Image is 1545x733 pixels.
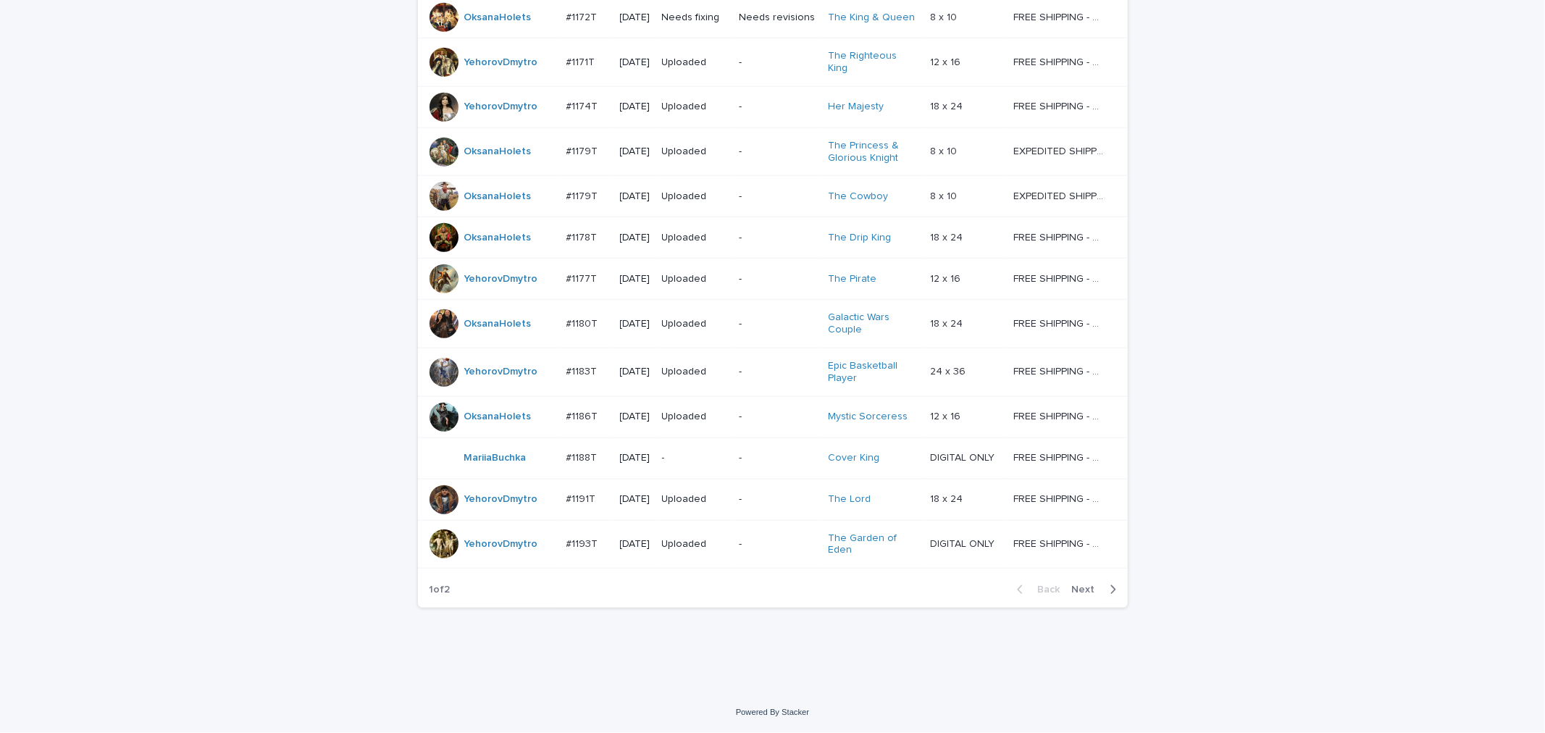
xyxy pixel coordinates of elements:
[464,56,538,69] a: YehorovDmytro
[739,538,816,550] p: -
[566,490,599,506] p: #1191T
[739,273,816,285] p: -
[739,190,816,203] p: -
[930,143,960,158] p: 8 x 10
[1066,583,1128,596] button: Next
[1013,270,1107,285] p: FREE SHIPPING - preview in 1-2 business days, after your approval delivery will take 5-10 b.d.
[620,190,650,203] p: [DATE]
[930,449,997,464] p: DIGITAL ONLY
[620,273,650,285] p: [DATE]
[1013,188,1107,203] p: EXPEDITED SHIPPING - preview in 1 business day; delivery up to 5 business days after your approval.
[418,572,462,608] p: 1 of 2
[930,229,966,244] p: 18 x 24
[662,273,727,285] p: Uploaded
[566,449,600,464] p: #1188T
[566,363,600,378] p: #1183T
[930,9,960,24] p: 8 x 10
[828,50,918,75] a: The Righteous King
[930,363,968,378] p: 24 x 36
[566,98,601,113] p: #1174T
[464,366,538,378] a: YehorovDmytro
[662,366,727,378] p: Uploaded
[930,54,963,69] p: 12 x 16
[1013,9,1107,24] p: FREE SHIPPING - preview in 1-2 business days, after your approval delivery will take 5-10 b.d.
[662,56,727,69] p: Uploaded
[464,452,527,464] a: MariiaBuchka
[418,479,1128,520] tr: YehorovDmytro #1191T#1191T [DATE]Uploaded-The Lord 18 x 2418 x 24 FREE SHIPPING - preview in 1-2 ...
[1072,585,1104,595] span: Next
[418,127,1128,176] tr: OksanaHolets #1179T#1179T [DATE]Uploaded-The Princess & Glorious Knight 8 x 108 x 10 EXPEDITED SH...
[828,101,884,113] a: Her Majesty
[739,411,816,423] p: -
[739,146,816,158] p: -
[566,54,598,69] p: #1171T
[828,311,918,336] a: Galactic Wars Couple
[620,318,650,330] p: [DATE]
[739,56,816,69] p: -
[930,98,966,113] p: 18 x 24
[620,366,650,378] p: [DATE]
[418,396,1128,437] tr: OksanaHolets #1186T#1186T [DATE]Uploaded-Mystic Sorceress 12 x 1612 x 16 FREE SHIPPING - preview ...
[930,535,997,550] p: DIGITAL ONLY
[464,538,538,550] a: YehorovDmytro
[464,493,538,506] a: YehorovDmytro
[566,143,601,158] p: #1179T
[662,12,727,24] p: Needs fixing
[739,12,816,24] p: Needs revisions
[662,190,727,203] p: Uploaded
[739,366,816,378] p: -
[418,176,1128,217] tr: OksanaHolets #1179T#1179T [DATE]Uploaded-The Cowboy 8 x 108 x 10 EXPEDITED SHIPPING - preview in ...
[620,538,650,550] p: [DATE]
[464,273,538,285] a: YehorovDmytro
[736,708,809,716] a: Powered By Stacker
[662,493,727,506] p: Uploaded
[739,452,816,464] p: -
[620,146,650,158] p: [DATE]
[566,408,601,423] p: #1186T
[418,259,1128,300] tr: YehorovDmytro #1177T#1177T [DATE]Uploaded-The Pirate 12 x 1612 x 16 FREE SHIPPING - preview in 1-...
[662,101,727,113] p: Uploaded
[418,520,1128,569] tr: YehorovDmytro #1193T#1193T [DATE]Uploaded-The Garden of Eden DIGITAL ONLYDIGITAL ONLY FREE SHIPPI...
[620,232,650,244] p: [DATE]
[662,318,727,330] p: Uploaded
[464,318,532,330] a: OksanaHolets
[662,146,727,158] p: Uploaded
[828,140,918,164] a: The Princess & Glorious Knight
[418,437,1128,479] tr: MariiaBuchka #1188T#1188T [DATE]--Cover King DIGITAL ONLYDIGITAL ONLY FREE SHIPPING - preview in ...
[418,348,1128,396] tr: YehorovDmytro #1183T#1183T [DATE]Uploaded-Epic Basketball Player 24 x 3624 x 36 FREE SHIPPING - p...
[662,452,727,464] p: -
[662,232,727,244] p: Uploaded
[418,86,1128,127] tr: YehorovDmytro #1174T#1174T [DATE]Uploaded-Her Majesty 18 x 2418 x 24 FREE SHIPPING - preview in 1...
[566,188,601,203] p: #1179T
[418,38,1128,87] tr: YehorovDmytro #1171T#1171T [DATE]Uploaded-The Righteous King 12 x 1612 x 16 FREE SHIPPING - previ...
[566,9,600,24] p: #1172T
[464,190,532,203] a: OksanaHolets
[566,535,601,550] p: #1193T
[620,12,650,24] p: [DATE]
[828,411,908,423] a: Mystic Sorceress
[620,452,650,464] p: [DATE]
[930,408,963,423] p: 12 x 16
[418,300,1128,348] tr: OksanaHolets #1180T#1180T [DATE]Uploaded-Galactic Wars Couple 18 x 2418 x 24 FREE SHIPPING - prev...
[1029,585,1060,595] span: Back
[930,188,960,203] p: 8 x 10
[1005,583,1066,596] button: Back
[566,229,600,244] p: #1178T
[828,12,915,24] a: The King & Queen
[464,232,532,244] a: OksanaHolets
[620,411,650,423] p: [DATE]
[620,56,650,69] p: [DATE]
[566,315,601,330] p: #1180T
[739,493,816,506] p: -
[828,532,918,557] a: The Garden of Eden
[1013,449,1107,464] p: FREE SHIPPING - preview in 1-2 business days, after your approval delivery will take 5-10 b.d.
[1013,143,1107,158] p: EXPEDITED SHIPPING - preview in 1 business day; delivery up to 5 business days after your approval.
[418,217,1128,259] tr: OksanaHolets #1178T#1178T [DATE]Uploaded-The Drip King 18 x 2418 x 24 FREE SHIPPING - preview in ...
[1013,229,1107,244] p: FREE SHIPPING - preview in 1-2 business days, after your approval delivery will take 5-10 b.d.
[930,270,963,285] p: 12 x 16
[828,493,871,506] a: The Lord
[1013,54,1107,69] p: FREE SHIPPING - preview in 1-2 business days, after your approval delivery will take 5-10 b.d.
[1013,98,1107,113] p: FREE SHIPPING - preview in 1-2 business days, after your approval delivery will take 5-10 b.d.
[464,12,532,24] a: OksanaHolets
[464,146,532,158] a: OksanaHolets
